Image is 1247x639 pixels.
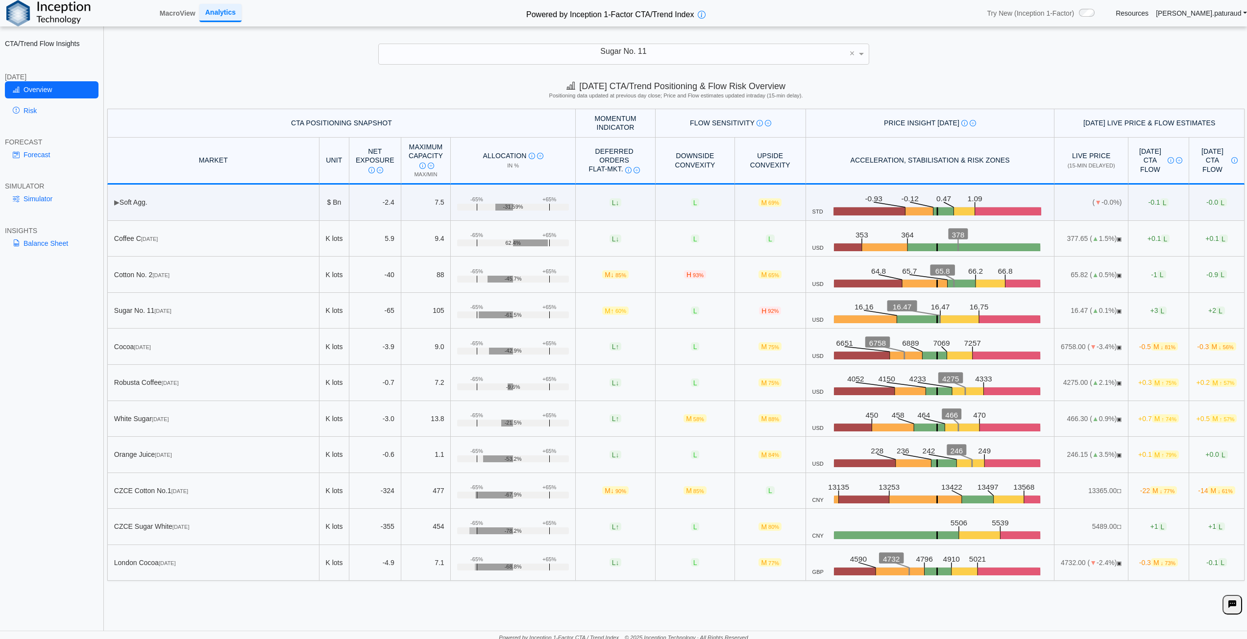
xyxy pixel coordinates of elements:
span: ↓ 61% [1218,488,1233,494]
span: ▲ [1092,271,1099,279]
div: -65% [470,412,483,419]
span: L [1161,235,1170,243]
text: 1.09 [967,194,982,203]
text: 353 [856,231,868,239]
text: 13568 [1014,482,1035,491]
span: [DATE] [134,344,151,350]
span: L [610,235,622,243]
span: [DATE] [155,452,172,458]
td: K lots [319,473,349,509]
span: L [1216,307,1225,315]
td: -355 [349,509,401,545]
text: 64.8 [871,266,886,275]
td: 6758.00 ( -3.4%) [1054,329,1128,365]
span: M [684,414,707,423]
td: 5.9 [349,221,401,257]
img: Read More [1176,157,1182,164]
span: L [610,379,622,387]
div: Sugar No. 11 [114,306,313,315]
span: -1 [1151,270,1166,279]
span: ↑ 57% [1220,380,1235,386]
span: M [1152,450,1179,459]
div: +65% [542,196,556,203]
div: +65% [542,340,556,347]
a: Balance Sheet [5,235,98,252]
td: -2.4 [349,185,401,221]
span: Sugar No. 11 [600,47,646,55]
th: Momentum Indicator [576,109,656,138]
text: 246 [951,447,963,455]
img: Info [1168,157,1174,164]
img: Read More [377,167,383,173]
span: OPEN: Market session is currently open. [1117,308,1122,314]
span: L [691,307,700,315]
span: L [691,342,700,351]
span: M [758,270,782,279]
span: 92% [768,308,779,314]
div: Net Exposure [356,147,394,174]
text: 0.47 [936,194,951,203]
td: 454 [401,509,451,545]
span: [DATE] [152,272,170,278]
td: 16.47 ( 0.1%) [1054,293,1128,329]
a: MacroView [156,5,199,22]
span: 75% [768,380,779,386]
span: Try New (Inception 1-Factor) [987,9,1075,18]
a: Resources [1116,9,1149,18]
span: ▲ [1092,415,1099,423]
span: M [684,486,707,495]
span: OPEN: Market session is currently open. [1117,236,1122,242]
span: 58% [693,416,704,422]
text: -0.12 [901,194,918,203]
text: 242 [923,447,935,455]
img: Info [529,153,535,159]
span: USD [812,245,824,251]
span: [DATE] [154,308,171,314]
div: Cocoa [114,342,313,351]
span: OPEN: Market session is currently open. [1117,272,1122,278]
text: 4333 [976,375,992,383]
span: L [766,235,775,243]
th: [DATE] Live Price & Flow Estimates [1054,109,1245,138]
div: -65% [470,268,483,275]
span: -0.0 [1206,198,1227,207]
span: Max/Min [414,171,437,177]
img: Info [625,167,632,173]
td: 7.2 [401,365,451,401]
div: Flow Sensitivity [662,118,799,127]
span: M [1151,342,1178,351]
text: 4052 [847,375,864,383]
span: M [1152,414,1179,423]
h2: CTA/Trend Flow Insights [5,39,98,48]
td: -40 [349,257,401,293]
text: 470 [974,410,986,419]
span: USD [812,389,824,395]
a: Simulator [5,190,98,207]
span: +0.1 [1138,450,1179,459]
span: M [758,414,782,423]
span: +0.2 [1197,379,1237,387]
div: Cotton No. 2 [114,270,313,279]
div: Allocation [457,151,569,160]
span: -14 [1198,486,1235,495]
span: +0.0 [1205,450,1227,459]
span: M [758,379,782,387]
img: Read More [537,153,543,159]
div: +65% [542,376,556,382]
span: H [759,307,781,315]
span: [DATE] [152,416,169,422]
span: OPEN: Market session is currently open. [1117,452,1122,458]
span: OPEN: Market session is currently open. [1117,344,1122,350]
span: L [691,235,700,243]
text: 228 [871,447,884,455]
text: 65.8 [935,266,950,275]
img: Read More [634,167,640,173]
span: L [766,486,775,495]
text: 66.2 [969,266,983,275]
span: L [691,450,700,459]
text: 466 [946,410,958,419]
th: Live Price [1054,138,1128,185]
div: Deferred Orders FLAT-MKT. [582,147,647,174]
span: L [1219,450,1228,459]
text: 13497 [978,482,999,491]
